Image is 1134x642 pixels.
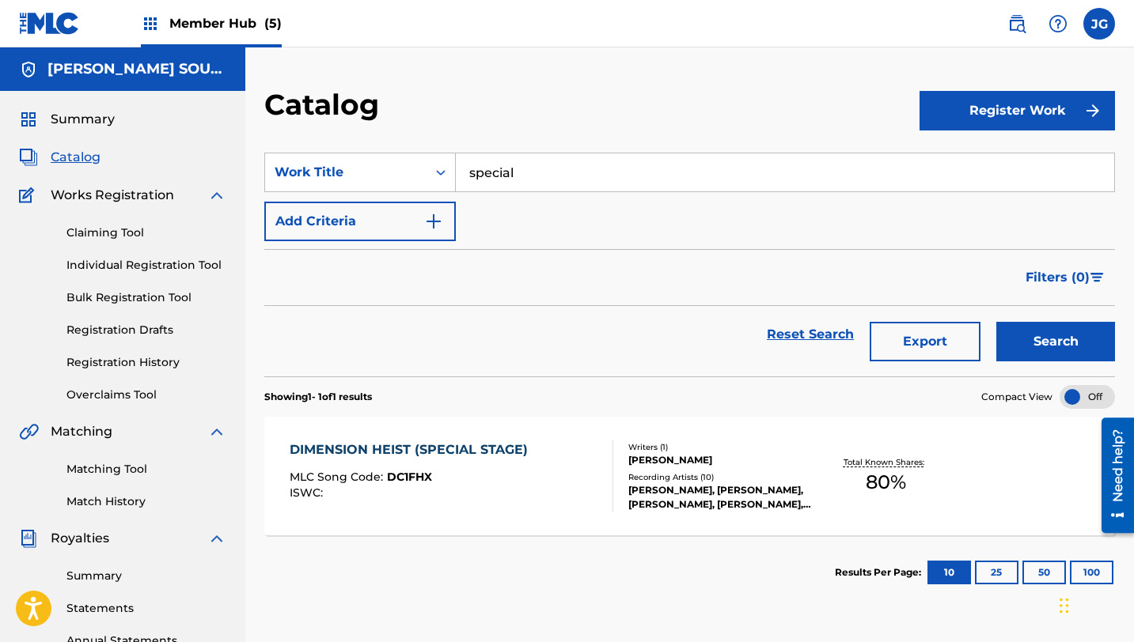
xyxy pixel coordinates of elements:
span: (5) [264,16,282,31]
span: Filters ( 0 ) [1026,268,1090,287]
p: Results Per Page: [835,565,925,580]
button: Register Work [920,91,1115,130]
button: Add Criteria [264,202,456,241]
span: Compact View [981,390,1052,404]
a: Individual Registration Tool [66,257,226,274]
button: Filters (0) [1016,258,1115,297]
a: Registration Drafts [66,322,226,338]
div: User Menu [1083,8,1115,40]
span: Summary [51,110,115,129]
img: expand [207,422,226,441]
span: 80 % [866,468,906,497]
a: Matching Tool [66,461,226,478]
a: Registration History [66,354,226,371]
div: [PERSON_NAME], [PERSON_NAME], [PERSON_NAME], [PERSON_NAME], [PERSON_NAME] [628,483,815,512]
img: search [1007,14,1026,33]
span: DC1FHX [387,470,432,484]
img: Royalties [19,529,38,548]
img: 9d2ae6d4665cec9f34b9.svg [424,212,443,231]
span: Works Registration [51,186,174,205]
a: Summary [66,568,226,584]
iframe: Resource Center [1090,411,1134,538]
span: Catalog [51,148,101,167]
img: filter [1090,273,1104,282]
a: DIMENSION HEIST (SPECIAL STAGE)MLC Song Code:DC1FHXISWC:Writers (1)[PERSON_NAME]Recording Artists... [264,417,1115,535]
div: Recording Artists ( 10 ) [628,471,815,483]
a: Reset Search [759,317,862,352]
p: Total Known Shares: [844,456,928,468]
button: Export [870,322,980,361]
span: ISWC : [290,485,327,500]
button: 10 [927,561,971,584]
img: expand [207,186,226,205]
div: Work Title [275,163,417,182]
a: Bulk Registration Tool [66,289,226,306]
div: [PERSON_NAME] [628,453,815,467]
img: expand [207,529,226,548]
a: Match History [66,493,226,510]
div: DIMENSION HEIST (SPECIAL STAGE) [290,440,536,459]
button: Search [996,322,1115,361]
img: Matching [19,422,39,441]
span: Matching [51,422,112,441]
img: Accounts [19,60,38,79]
button: 100 [1070,561,1113,584]
p: Showing 1 - 1 of 1 results [264,390,372,404]
a: Claiming Tool [66,225,226,241]
a: Statements [66,600,226,617]
button: 25 [975,561,1018,584]
img: Catalog [19,148,38,167]
iframe: Chat Widget [1055,566,1134,642]
h5: TEE LOPES SOUNDWORKS [47,60,226,78]
img: Works Registration [19,186,40,205]
a: CatalogCatalog [19,148,101,167]
img: Top Rightsholders [141,14,160,33]
div: Writers ( 1 ) [628,441,815,453]
a: SummarySummary [19,110,115,129]
img: f7272a7cc735f4ea7f67.svg [1083,101,1102,120]
a: Overclaims Tool [66,387,226,403]
div: Drag [1060,582,1069,629]
form: Search Form [264,153,1115,376]
h2: Catalog [264,87,387,123]
span: MLC Song Code : [290,470,387,484]
img: help [1049,14,1068,33]
div: Help [1042,8,1074,40]
img: Summary [19,110,38,129]
img: MLC Logo [19,12,80,35]
span: Member Hub [169,14,282,32]
button: 50 [1022,561,1066,584]
span: Royalties [51,529,109,548]
a: Public Search [1001,8,1033,40]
